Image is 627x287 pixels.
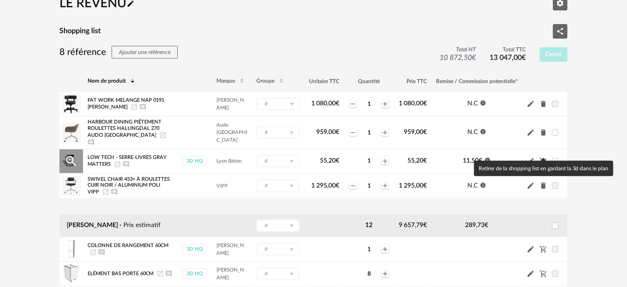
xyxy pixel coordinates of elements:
span: N.C [468,183,478,189]
img: Product pack shot [62,94,81,114]
span: Pencil icon [527,182,535,190]
th: Unitaire TTC [304,70,344,92]
button: Ajouter une référence [112,46,178,59]
a: Launch icon [114,161,121,166]
span: Cart Minus icon [539,158,548,164]
span: Minus icon [349,129,357,136]
span: Pencil icon [527,270,535,278]
span: 959,00 [404,129,427,135]
th: Remise / Commission potentielle* [431,70,522,92]
span: € [423,158,427,164]
span: 959,00 [316,129,339,135]
span: Pencil icon [527,157,535,165]
span: 289,73 [465,222,489,228]
span: Plus icon [382,158,389,165]
span: Pencil icon [527,245,535,253]
span: Cart Minus icon [539,271,548,277]
span: Prix estimatif [123,222,161,228]
a: 3D HQ [182,156,207,166]
span: VIPP [216,183,228,188]
img: Product pack shot [62,176,81,195]
button: Share Variant icon [553,24,568,39]
span: colonne de rangement 60cm [88,243,168,248]
div: Sélectionner un groupe [256,219,300,232]
span: 55,20 [320,158,339,164]
div: 8 [358,270,381,277]
span: Information icon [480,182,486,188]
button: Devis [540,47,568,62]
span: € [336,100,339,107]
span: Ajouter un commentaire [88,139,95,144]
img: Product pack shot [62,240,81,259]
span: Groupe [256,78,274,84]
div: Sélectionner un groupe [256,98,300,110]
span: Total HT [440,46,476,54]
a: 3D HQ [182,268,207,279]
span: Information icon [480,99,486,106]
span: low tech - serre-livres gray matters [88,155,167,167]
h4: Shopping list [59,26,101,36]
span: € [336,129,339,135]
td: 12 [344,214,394,237]
span: Ajouter un commentaire [139,104,147,109]
span: € [485,222,489,228]
span: Plus icon [382,246,389,253]
span: Marque [216,78,235,84]
span: Plus icon [382,182,389,189]
div: Sélectionner un groupe [256,267,300,280]
div: 1 [358,246,381,253]
span: Delete icon [539,100,548,108]
span: Information icon [485,157,491,163]
div: 3D HQ [182,156,207,166]
span: Pencil icon [527,100,535,108]
span: N.C [468,129,478,135]
div: Retirer de la shopping list en gardant la 3d dans le plan [474,161,613,176]
span: Delete icon [539,129,548,137]
span: Devis [546,51,562,58]
span: Ajouter une référence [119,49,171,55]
span: FAT WORK Melange Nap 0191 [PERSON_NAME] [88,98,164,109]
span: HARBOUR DINING piètement roulettes Hallingdal 270 AUDO [GEOGRAPHIC_DATA] [88,119,162,138]
div: Sélectionner un groupe [256,243,300,256]
span: € [336,158,339,164]
span: Nom de produit [88,78,126,84]
a: 3D HQ [182,244,207,254]
span: Launch icon [102,189,109,194]
a: Launch icon [157,271,164,276]
span: Total TTC [490,46,526,54]
span: Pencil icon [527,129,535,137]
img: Product pack shot [62,123,81,142]
span: Lyon Béton [216,158,241,163]
span: Minus icon [349,182,357,189]
a: Launch icon [131,104,138,109]
span: Information icon [480,128,486,134]
span: 55,20 [407,158,427,164]
span: 1 295,00 [311,183,339,189]
span: Ajouter un commentaire [111,189,118,194]
div: 1 [358,157,381,164]
span: Audo [GEOGRAPHIC_DATA] [216,123,247,143]
span: € [522,54,526,61]
span: Launch icon [89,250,97,255]
span: 10 872,50 [440,54,476,61]
h3: 8 référence [59,46,178,59]
span: Plus icon [382,270,389,277]
div: Sélectionner un groupe [256,126,300,139]
span: € [472,54,476,61]
span: 13 047,00 [490,54,526,61]
span: 1 080,00 [399,100,427,107]
span: Plus icon [382,129,389,136]
span: 9 657,79 [399,222,427,228]
span: 1 080,00 [311,100,339,107]
div: Sélectionner un groupe [256,179,300,192]
span: Cart Minus icon [539,246,548,252]
span: Launch icon [159,132,167,137]
div: 3D HQ [182,268,207,279]
div: 1 [358,129,381,136]
span: SWIVEL CHAIR 453+ à roulettes Cuir noir / Aluminium poli VIPP [88,177,170,195]
span: € [336,183,339,189]
span: [PERSON_NAME] [216,243,244,256]
span: Minus icon [349,100,357,108]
